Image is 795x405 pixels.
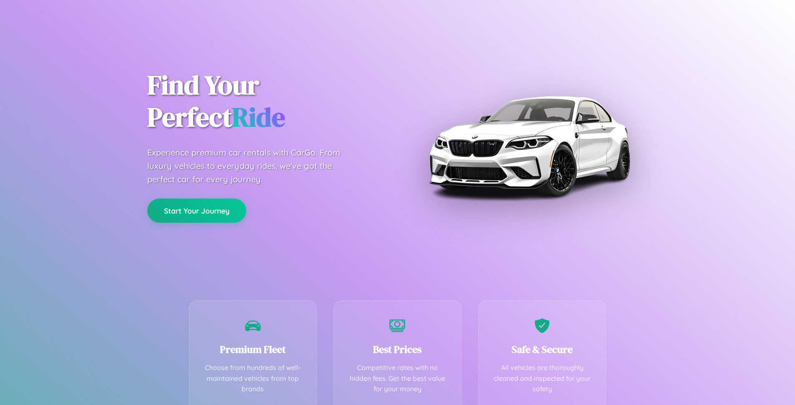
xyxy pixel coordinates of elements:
h3: Safe & Secure [491,342,593,356]
span: Ride [232,99,285,135]
p: All vehicles are thoroughly cleaned and inspected for your safety [491,362,593,395]
img: Premium BMW car rental vehicle [425,42,633,250]
h3: Premium Fleet [202,342,304,356]
button: Start Your Journey [147,199,246,223]
h1: Find Your Perfect [147,69,385,133]
p: Choose from hundreds of well-maintained vehicles from top brands [202,362,304,395]
p: Competitive rates with no hidden fees. Get the best value for your money [346,362,449,395]
p: Experience premium car rentals with CarGo. From luxury vehicles to everyday rides, we've got the ... [147,146,356,186]
h3: Best Prices [346,342,449,356]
